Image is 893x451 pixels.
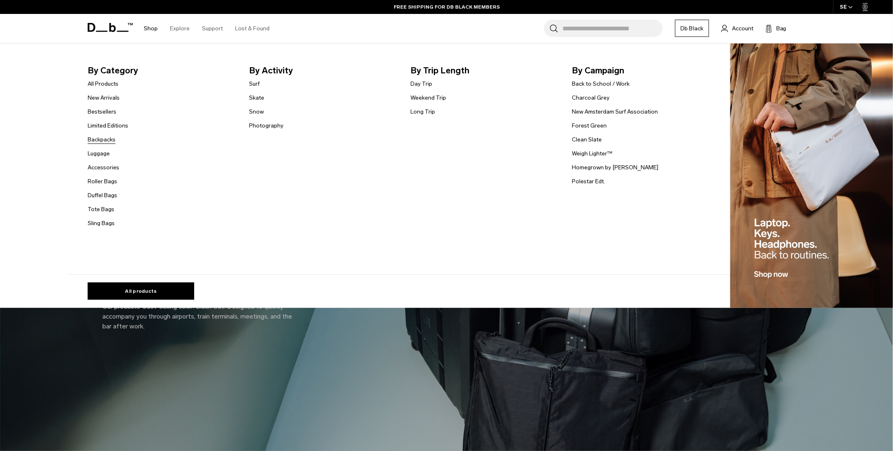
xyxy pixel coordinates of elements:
[776,24,786,33] span: Bag
[572,93,610,102] a: Charcoal Grey
[572,80,630,88] a: Back to School / Work
[572,177,605,186] a: Polestar Edt.
[88,191,117,200] a: Duffel Bags
[144,14,158,43] a: Shop
[88,93,120,102] a: New Arrivals
[730,43,893,308] img: Db
[572,107,658,116] a: New Amsterdam Surf Association
[410,107,435,116] a: Long Trip
[88,107,116,116] a: Bestsellers
[394,3,500,11] a: FREE SHIPPING FOR DB BLACK MEMBERS
[170,14,190,43] a: Explore
[766,23,786,33] button: Bag
[249,64,397,77] span: By Activity
[88,177,117,186] a: Roller Bags
[88,121,128,130] a: Limited Editions
[88,219,115,228] a: Sling Bags
[202,14,223,43] a: Support
[88,64,236,77] span: By Category
[88,282,194,300] a: All products
[410,64,559,77] span: By Trip Length
[572,149,612,158] a: Weigh Lighter™
[88,135,116,144] a: Backpacks
[88,205,114,214] a: Tote Bags
[732,24,753,33] span: Account
[572,135,602,144] a: Clean Slate
[675,20,709,37] a: Db Black
[235,14,270,43] a: Lost & Found
[572,121,607,130] a: Forest Green
[249,80,260,88] a: Surf
[138,14,276,43] nav: Main Navigation
[572,163,658,172] a: Homegrown by [PERSON_NAME]
[410,80,432,88] a: Day Trip
[721,23,753,33] a: Account
[572,64,720,77] span: By Campaign
[88,80,118,88] a: All Products
[249,121,283,130] a: Photography
[249,93,264,102] a: Skate
[88,149,110,158] a: Luggage
[410,93,446,102] a: Weekend Trip
[249,107,264,116] a: Snow
[88,163,119,172] a: Accessories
